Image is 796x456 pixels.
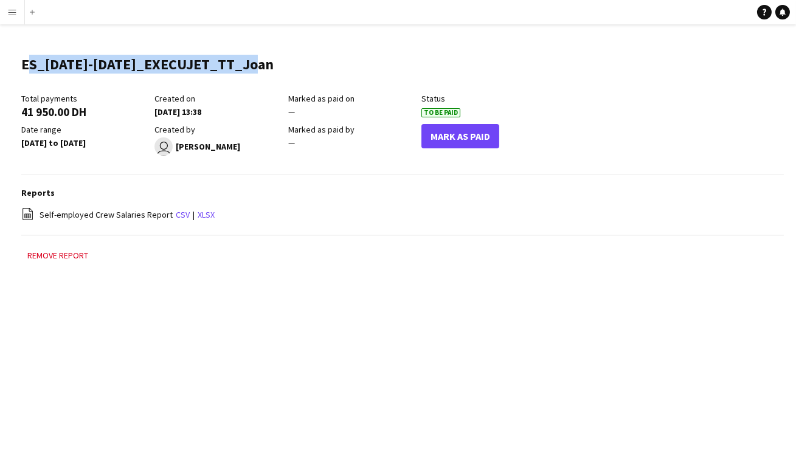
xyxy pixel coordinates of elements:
[421,108,460,117] span: To Be Paid
[176,209,190,220] a: csv
[198,209,215,220] a: xlsx
[288,124,415,135] div: Marked as paid by
[40,209,173,220] span: Self-employed Crew Salaries Report
[21,137,148,148] div: [DATE] to [DATE]
[421,124,499,148] button: Mark As Paid
[21,207,784,223] div: |
[154,137,282,156] div: [PERSON_NAME]
[288,106,295,117] span: —
[21,106,148,117] div: 41 950.00 DH
[421,93,549,104] div: Status
[288,93,415,104] div: Marked as paid on
[288,137,295,148] span: —
[21,248,94,263] button: Remove report
[21,93,148,104] div: Total payments
[154,106,282,117] div: [DATE] 13:38
[21,55,274,74] h1: ES_[DATE]-[DATE]_EXECUJET_TT_Joan
[154,93,282,104] div: Created on
[21,187,784,198] h3: Reports
[154,124,282,135] div: Created by
[21,124,148,135] div: Date range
